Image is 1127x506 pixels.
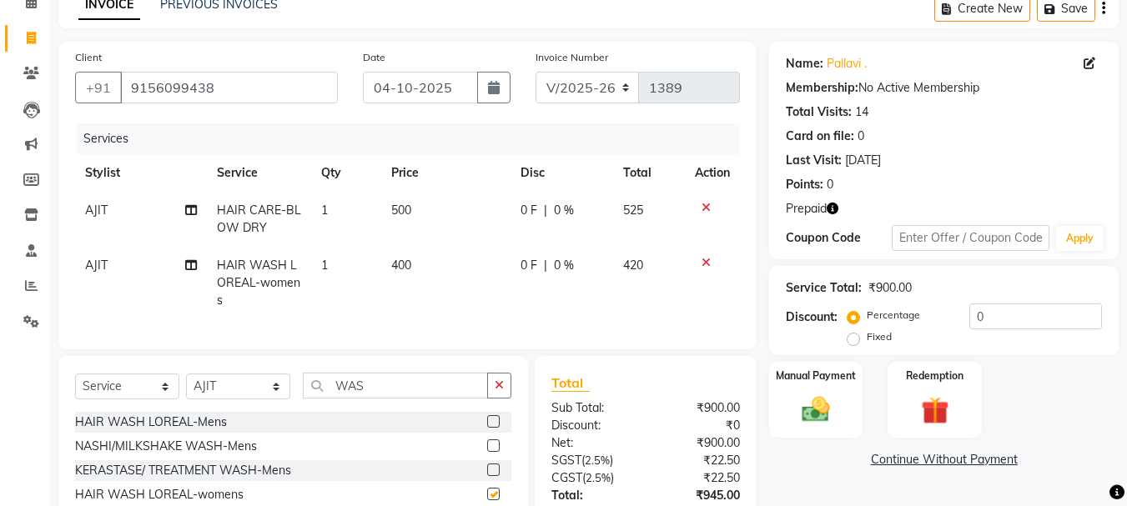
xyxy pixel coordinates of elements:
label: Invoice Number [536,50,608,65]
div: Name: [786,55,823,73]
span: 0 F [521,257,537,274]
span: 525 [623,203,643,218]
span: 2.5% [586,471,611,484]
span: CGST [551,470,582,485]
div: Total Visits: [786,103,852,121]
span: 400 [391,258,411,273]
label: Date [363,50,385,65]
div: Discount: [539,417,646,434]
div: Total: [539,487,646,504]
span: AJIT [85,258,108,273]
div: ₹900.00 [646,399,752,417]
div: Last Visit: [786,152,842,169]
label: Fixed [867,329,892,344]
img: _gift.svg [913,393,958,428]
span: Prepaid [786,200,827,218]
a: Continue Without Payment [772,451,1115,468]
div: HAIR WASH LOREAL-Mens [75,413,227,431]
div: KERASTASE/ TREATMENT WASH-Mens [75,462,291,479]
span: Total [551,374,590,392]
div: Coupon Code [786,229,891,247]
input: Search or Scan [303,373,488,398]
div: Net: [539,434,646,452]
button: Apply [1056,226,1104,251]
span: 2.5% [585,453,610,467]
span: 0 F [521,202,537,219]
div: [DATE] [845,152,881,169]
span: HAIR WASH LOREAL-womens [217,258,300,308]
span: 500 [391,203,411,218]
div: ( ) [539,452,646,469]
span: 1 [321,258,328,273]
div: ₹945.00 [646,487,752,504]
div: Services [77,123,752,154]
span: 0 % [554,202,574,219]
th: Disc [511,154,613,192]
div: Card on file: [786,128,854,145]
div: Membership: [786,79,858,97]
span: HAIR CARE-BLOW DRY [217,203,301,235]
span: AJIT [85,203,108,218]
img: _cash.svg [793,393,838,425]
span: | [544,202,547,219]
th: Action [685,154,740,192]
div: ( ) [539,469,646,487]
div: 14 [855,103,868,121]
label: Percentage [867,308,920,323]
th: Qty [311,154,381,192]
th: Price [381,154,511,192]
div: Points: [786,176,823,193]
th: Total [613,154,686,192]
div: ₹900.00 [868,279,912,297]
div: NASHI/MILKSHAKE WASH-Mens [75,438,257,455]
label: Client [75,50,102,65]
th: Service [207,154,312,192]
div: ₹22.50 [646,452,752,469]
div: No Active Membership [786,79,1102,97]
label: Redemption [906,368,963,383]
span: 1 [321,203,328,218]
a: Pallavi . [827,55,867,73]
span: SGST [551,453,581,468]
div: Service Total: [786,279,862,297]
label: Manual Payment [776,368,856,383]
span: | [544,257,547,274]
div: 0 [858,128,864,145]
input: Search by Name/Mobile/Email/Code [120,72,338,103]
span: 420 [623,258,643,273]
div: ₹900.00 [646,434,752,452]
div: Discount: [786,308,838,326]
div: HAIR WASH LOREAL-womens [75,486,244,503]
button: +91 [75,72,122,103]
div: ₹22.50 [646,469,752,487]
th: Stylist [75,154,207,192]
input: Enter Offer / Coupon Code [892,225,1049,251]
div: ₹0 [646,417,752,434]
div: 0 [827,176,833,193]
span: 0 % [554,257,574,274]
div: Sub Total: [539,399,646,417]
